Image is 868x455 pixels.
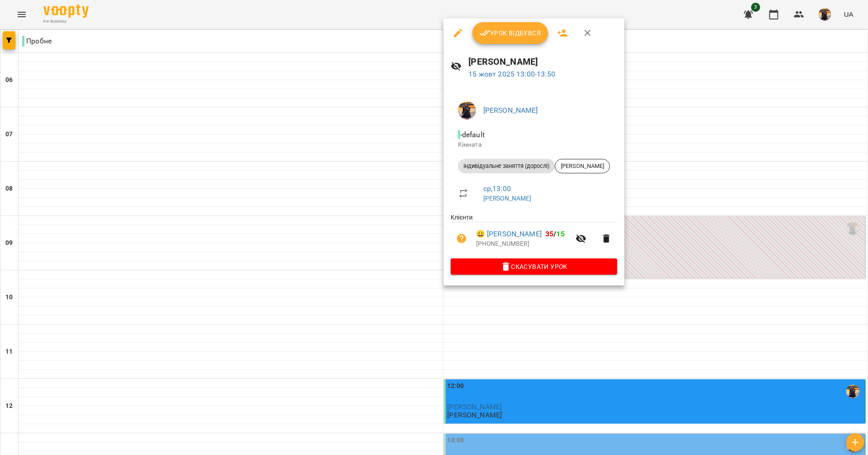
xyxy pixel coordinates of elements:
[469,55,617,69] h6: [PERSON_NAME]
[472,22,548,44] button: Урок відбувся
[476,239,570,249] p: [PHONE_NUMBER]
[555,159,610,173] div: [PERSON_NAME]
[458,101,476,120] img: d9e4fe055f4d09e87b22b86a2758fb91.jpg
[483,184,511,193] a: ср , 13:00
[458,140,610,149] p: Кімната
[545,230,565,238] b: /
[451,259,617,275] button: Скасувати Урок
[451,213,617,258] ul: Клієнти
[451,228,472,249] button: Візит ще не сплачено. Додати оплату?
[483,106,538,115] a: [PERSON_NAME]
[458,162,555,170] span: Індивідуальне заняття (дорослі)
[545,230,553,238] span: 35
[557,230,565,238] span: 15
[469,70,556,78] a: 15 жовт 2025 13:00-13:50
[458,130,486,139] span: - default
[476,229,542,239] a: 😀 [PERSON_NAME]
[555,162,610,170] span: [PERSON_NAME]
[458,261,610,272] span: Скасувати Урок
[483,195,532,202] a: [PERSON_NAME]
[480,28,541,38] span: Урок відбувся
